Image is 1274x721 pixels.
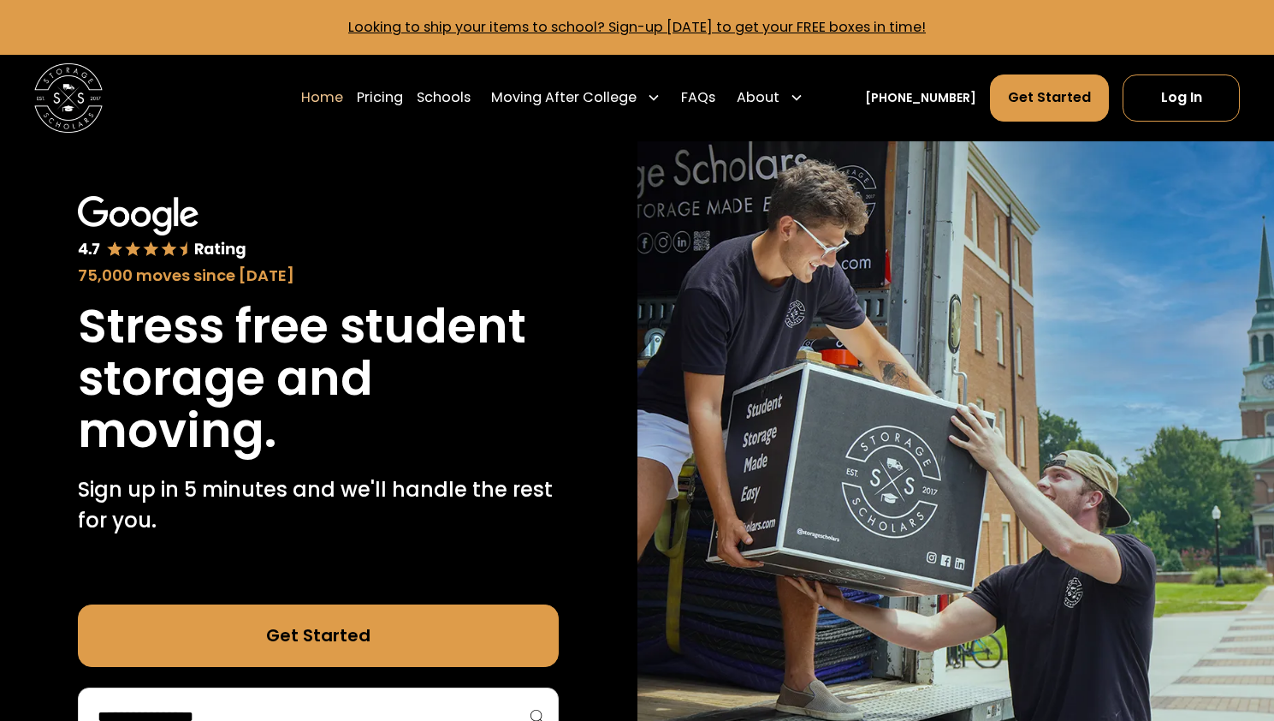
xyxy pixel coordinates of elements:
[737,87,779,108] div: About
[78,605,559,666] a: Get Started
[1123,74,1240,121] a: Log In
[78,264,559,287] div: 75,000 moves since [DATE]
[484,74,667,122] div: Moving After College
[34,63,103,132] img: Storage Scholars main logo
[301,74,343,122] a: Home
[491,87,637,108] div: Moving After College
[78,301,559,456] h1: Stress free student storage and moving.
[417,74,471,122] a: Schools
[990,74,1109,121] a: Get Started
[865,89,976,107] a: [PHONE_NUMBER]
[730,74,810,122] div: About
[78,196,246,260] img: Google 4.7 star rating
[357,74,403,122] a: Pricing
[78,474,559,536] p: Sign up in 5 minutes and we'll handle the rest for you.
[348,17,926,37] a: Looking to ship your items to school? Sign-up [DATE] to get your FREE boxes in time!
[34,63,103,132] a: home
[681,74,715,122] a: FAQs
